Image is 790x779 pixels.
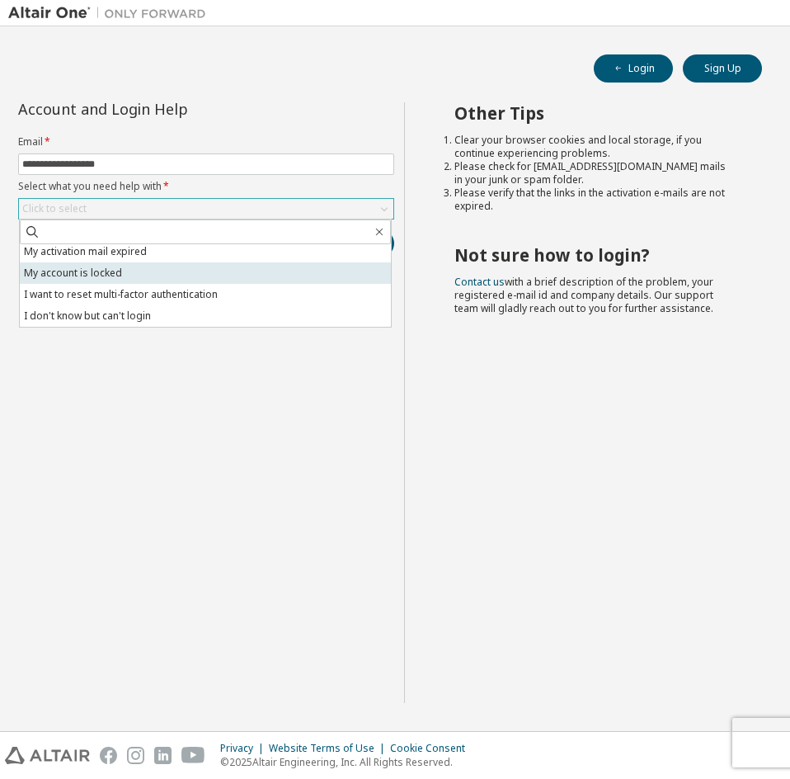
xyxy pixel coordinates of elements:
[269,742,390,755] div: Website Terms of Use
[18,135,394,149] label: Email
[100,747,117,764] img: facebook.svg
[181,747,205,764] img: youtube.svg
[18,102,319,116] div: Account and Login Help
[454,134,732,160] li: Clear your browser cookies and local storage, if you continue experiencing problems.
[454,275,713,315] span: with a brief description of the problem, your registered e-mail id and company details. Our suppo...
[454,244,732,266] h2: Not sure how to login?
[220,742,269,755] div: Privacy
[127,747,144,764] img: instagram.svg
[390,742,475,755] div: Cookie Consent
[454,186,732,213] li: Please verify that the links in the activation e-mails are not expired.
[594,54,673,83] button: Login
[22,202,87,215] div: Click to select
[18,180,394,193] label: Select what you need help with
[220,755,475,769] p: © 2025 Altair Engineering, Inc. All Rights Reserved.
[454,102,732,124] h2: Other Tips
[19,199,393,219] div: Click to select
[20,241,391,262] li: My activation mail expired
[5,747,90,764] img: altair_logo.svg
[454,275,505,289] a: Contact us
[154,747,172,764] img: linkedin.svg
[454,160,732,186] li: Please check for [EMAIL_ADDRESS][DOMAIN_NAME] mails in your junk or spam folder.
[8,5,214,21] img: Altair One
[683,54,762,83] button: Sign Up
